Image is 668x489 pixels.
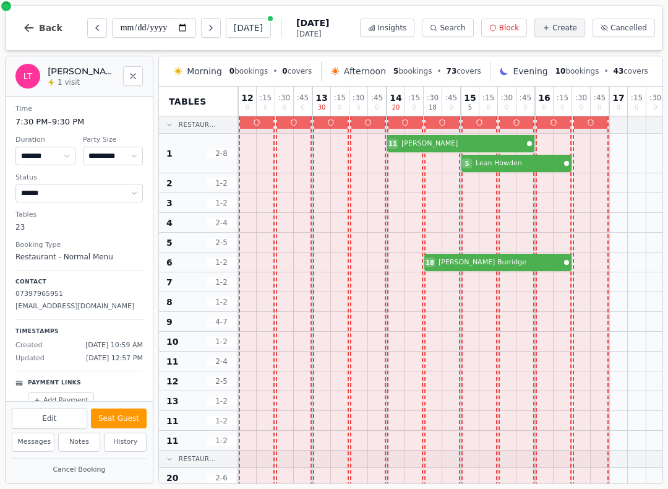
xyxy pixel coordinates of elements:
span: 5 [393,67,398,76]
span: 7 [166,276,173,288]
span: 0 [282,67,287,76]
span: : 30 [575,94,587,102]
span: 0 [617,105,620,111]
span: : 45 [297,94,309,102]
span: : 15 [557,94,568,102]
span: [DATE] 10:59 AM [85,340,143,351]
span: 2 [166,177,173,189]
span: Create [552,23,577,33]
span: : 30 [353,94,364,102]
span: 20 [392,105,400,111]
button: [DATE] [226,18,271,38]
span: Restaur... [179,120,216,129]
span: Tables [169,95,207,108]
span: 0 [486,105,490,111]
span: 1 - 2 [207,178,236,188]
button: Back [13,13,72,43]
span: • [437,66,441,76]
span: : 15 [334,94,346,102]
span: 0 [523,105,527,111]
p: Payment Links [28,379,81,387]
span: 18 [426,258,434,267]
span: : 45 [445,94,457,102]
span: 5 [166,236,173,249]
span: covers [282,66,312,76]
dd: 23 [15,222,143,233]
span: 0 [505,105,508,111]
span: 2 - 8 [207,149,236,158]
span: 30 [318,105,326,111]
span: 0 [635,105,638,111]
span: • [273,66,277,76]
span: 0 [375,105,379,111]
span: 1 - 2 [207,277,236,287]
button: Edit [12,408,87,429]
span: Block [499,23,519,33]
span: 1 - 2 [207,337,236,347]
button: Add Payment [28,392,94,409]
dt: Booking Type [15,240,143,251]
span: 1 [166,147,173,160]
span: 1 - 2 [207,436,236,446]
dd: Restaurant - Normal Menu [15,251,143,262]
span: Restaur... [179,454,216,464]
span: 0 [263,105,267,111]
span: 10 [555,67,566,76]
span: 1 visit [58,77,80,87]
span: 5 [468,105,472,111]
button: Cancel Booking [12,462,147,478]
span: 13 [315,93,327,102]
span: Insights [378,23,407,33]
span: 0 [560,105,564,111]
button: Insights [360,19,415,37]
span: 4 [166,217,173,229]
button: Previous day [87,18,107,38]
span: Created [15,340,43,351]
dt: Tables [15,210,143,220]
span: : 30 [427,94,439,102]
span: 10 [166,335,178,348]
span: 0 [246,105,249,111]
span: : 30 [278,94,290,102]
span: 13 [166,395,178,407]
span: Evening [513,65,547,77]
button: Create [534,19,585,37]
button: Notes [58,433,101,452]
span: 11 [166,415,178,427]
span: : 15 [408,94,420,102]
dt: Duration [15,135,75,145]
span: 1 - 2 [207,416,236,426]
span: Cancelled [610,23,647,33]
span: 43 [614,67,624,76]
span: 11 [166,355,178,368]
dt: Status [15,173,143,183]
span: covers [447,66,481,76]
span: 12 [241,93,253,102]
span: 16 [538,93,550,102]
span: 0 [338,105,341,111]
span: 2 - 5 [207,376,236,386]
p: Timestamps [15,327,143,336]
span: 3 [166,197,173,209]
span: Morning [187,65,222,77]
span: 0 [412,105,416,111]
span: 2 - 5 [207,238,236,248]
span: 0 [597,105,601,111]
span: 4 - 7 [207,317,236,327]
span: 2 - 6 [207,473,236,483]
span: : 45 [594,94,606,102]
span: 1 - 2 [207,297,236,307]
span: 0 [356,105,360,111]
h2: [PERSON_NAME] Telford [48,65,116,77]
span: 17 [612,93,624,102]
p: 07397965951 [15,289,143,300]
span: : 30 [649,94,661,102]
span: 0 [449,105,453,111]
span: : 45 [371,94,383,102]
span: [PERSON_NAME] Burridge [439,257,562,268]
span: Search [440,23,465,33]
span: : 15 [260,94,272,102]
span: 15 [464,93,476,102]
span: 0 [542,105,546,111]
span: bookings [229,66,268,76]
